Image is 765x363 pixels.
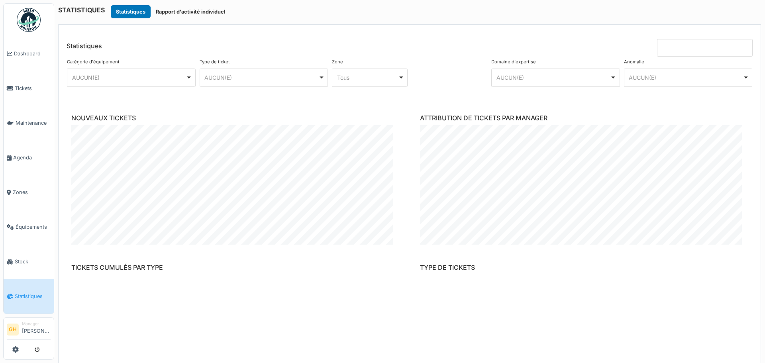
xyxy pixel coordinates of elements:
div: AUCUN(E) [72,73,186,82]
a: Dashboard [4,36,54,71]
h6: ATTRIBUTION DE TICKETS PAR MANAGER [420,114,748,122]
a: Maintenance [4,106,54,140]
span: Agenda [13,154,51,161]
a: Zones [4,175,54,210]
span: Tickets [15,84,51,92]
button: Rapport d'activité individuel [151,5,230,18]
span: Équipements [16,223,51,231]
button: Statistiques [111,5,151,18]
h6: STATISTIQUES [58,6,105,14]
div: Manager [22,321,51,327]
span: Stock [15,258,51,265]
a: Stock [4,244,54,279]
span: Zones [13,188,51,196]
h6: Statistiques [67,42,102,50]
a: Tickets [4,71,54,106]
li: GH [7,324,19,336]
label: Anomalie [624,59,644,65]
div: AUCUN(E) [204,73,318,82]
label: Zone [332,59,343,65]
h6: TYPE DE TICKETS [420,264,748,271]
label: Type de ticket [200,59,230,65]
li: [PERSON_NAME] [22,321,51,338]
a: Équipements [4,210,54,244]
span: Maintenance [16,119,51,127]
label: Catégorie d'équipement [67,59,120,65]
img: Badge_color-CXgf-gQk.svg [17,8,41,32]
a: GH Manager[PERSON_NAME] [7,321,51,340]
span: Statistiques [15,292,51,300]
div: AUCUN(E) [629,73,743,82]
a: Agenda [4,140,54,175]
div: AUCUN(E) [496,73,610,82]
h6: TICKETS CUMULÉS PAR TYPE [71,264,399,271]
span: Dashboard [14,50,51,57]
label: Domaine d'expertise [491,59,536,65]
h6: NOUVEAUX TICKETS [71,114,399,122]
a: Statistiques [4,279,54,314]
div: Tous [337,73,398,82]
